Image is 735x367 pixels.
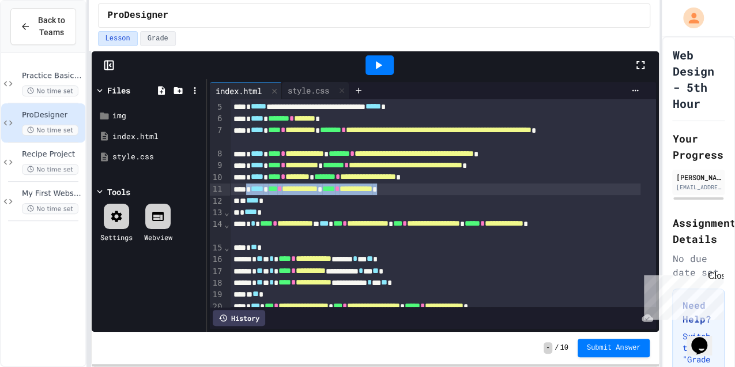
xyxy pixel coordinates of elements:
[10,8,76,45] button: Back to Teams
[587,343,641,353] span: Submit Answer
[672,252,725,279] div: No due date set
[676,183,721,192] div: [EMAIL_ADDRESS][DOMAIN_NAME]
[676,172,721,182] div: [PERSON_NAME]
[22,85,78,96] span: No time set
[282,82,349,99] div: style.css
[112,110,202,122] div: img
[22,125,78,136] span: No time set
[544,342,552,354] span: -
[210,207,224,219] div: 13
[108,9,169,23] span: ProDesigner
[210,113,224,125] div: 6
[555,343,559,353] span: /
[639,271,723,320] iframe: chat widget
[282,84,335,96] div: style.css
[210,254,224,265] div: 16
[22,164,78,175] span: No time set
[578,339,650,357] button: Submit Answer
[672,130,725,163] h2: Your Progress
[140,31,176,46] button: Grade
[107,186,130,198] div: Tools
[210,301,224,313] div: 20
[210,196,224,207] div: 12
[22,110,83,120] span: ProDesigner
[210,289,224,301] div: 19
[210,242,224,254] div: 15
[210,278,224,289] div: 18
[672,47,725,111] h1: Web Design - 5th Hour
[687,321,723,355] iframe: chat widget
[22,203,78,214] span: No time set
[37,14,66,39] span: Back to Teams
[210,172,224,183] div: 10
[210,219,224,242] div: 14
[210,82,282,99] div: index.html
[98,31,138,46] button: Lesson
[22,189,83,199] span: My First Website
[210,183,224,195] div: 11
[671,5,707,31] div: My Account
[224,208,229,217] span: Fold line
[224,243,229,252] span: Fold line
[22,149,83,159] span: Recipe Project
[112,151,202,163] div: style.css
[210,148,224,160] div: 8
[213,310,265,326] div: History
[112,131,202,143] div: index.html
[22,71,83,81] span: Practice Basic CSS
[672,215,725,247] h2: Assignment Details
[100,232,133,242] div: Settings
[5,5,80,73] div: Chat with us now!Close
[144,232,172,242] div: Webview
[210,85,267,97] div: index.html
[107,84,130,96] div: Files
[210,160,224,171] div: 9
[210,266,224,278] div: 17
[224,220,229,229] span: Fold line
[560,343,568,353] span: 10
[210,125,224,148] div: 7
[210,102,224,113] div: 5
